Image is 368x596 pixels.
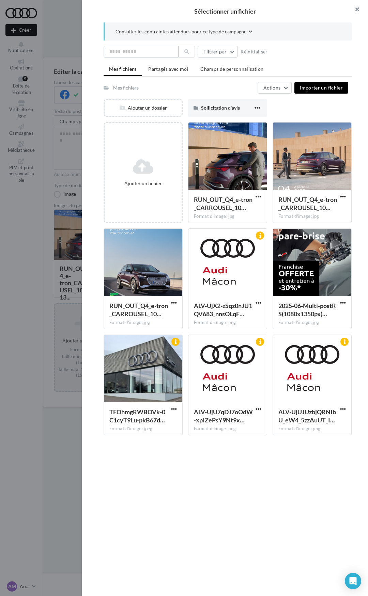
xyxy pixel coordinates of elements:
[278,320,346,326] div: Format d'image: jpg
[116,28,246,35] span: Consulter les contraintes attendues pour ce type de campagne
[258,82,292,94] button: Actions
[109,320,177,326] div: Format d'image: jpg
[294,82,348,94] button: Importer un fichier
[194,426,261,432] div: Format d'image: png
[107,180,179,187] div: Ajouter un fichier
[238,48,271,56] button: Réinitialiser
[278,213,346,220] div: Format d'image: jpg
[201,105,240,111] span: Sollicitation d'avis
[109,408,165,424] span: TFOhmgRWBOVk-0C1cyT9Lu-pkB67dYCra2m3Ar6ZFc-2BX8T0TqHrjGp0WV6IuKtpwWcC_DZeR7C0VY9Ww=s0
[278,196,337,211] span: RUN_OUT_Q4_e-tron_CARROUSEL_1080x1350_E1_LOM3_COVOITURER
[278,426,346,432] div: Format d'image: png
[200,66,263,72] span: Champs de personnalisation
[194,302,252,318] span: ALV-UjX2-zSqz0nJU1QV683_nnsOLqFpNq4tyWk-WMdlD1i7qfo1aAWr
[109,426,177,432] div: Format d'image: jpeg
[345,573,361,589] div: Open Intercom Messenger
[93,8,357,14] h2: Sélectionner un fichier
[109,302,168,318] span: RUN_OUT_Q4_e-tron_CARROUSEL_1080x1350_E3_LOM3_COVOITURER
[278,302,336,318] span: 2025-06-Multi-postRS(1080x1350px)Offre-pare-brise-franchise-offerteVF4
[194,320,261,326] div: Format d'image: png
[263,85,280,91] span: Actions
[148,66,188,72] span: Partagés avec moi
[300,85,343,91] span: Importer un fichier
[116,28,252,36] button: Consulter les contraintes attendues pour ce type de campagne
[109,66,136,72] span: Mes fichiers
[113,84,139,91] div: Mes fichiers
[105,104,182,111] div: Ajouter un dossier
[198,46,238,58] button: Filtrer par
[194,213,261,220] div: Format d'image: jpg
[278,408,336,424] span: ALV-UjUJUzbjQRNIbU_eW4_5zzAuUT_I-Sdi5-HbiIMDps4y3YbNBd9Y
[194,196,252,211] span: RUN_OUT_Q4_e-tron_CARROUSEL_1080x1350_E2_LOM2_TRANSPORTS
[194,408,253,424] span: ALV-UjU7qDJ7oOdW-xpIZePsY9Nt9xriPRs8mPS7hftC9jg63jUSPw9W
